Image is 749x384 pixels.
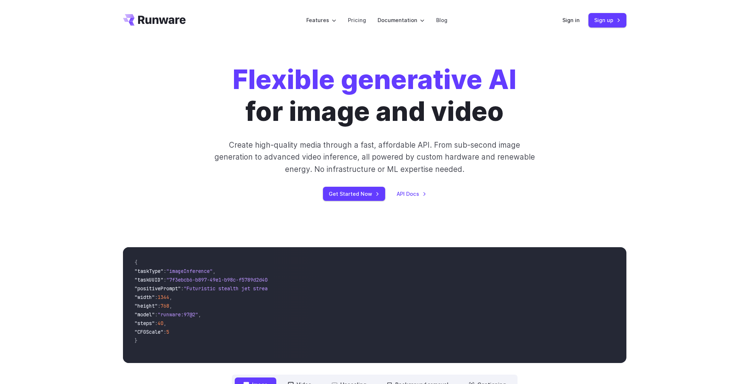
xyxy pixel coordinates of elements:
span: "positivePrompt" [135,285,181,292]
a: Go to / [123,14,186,26]
span: 768 [161,303,169,309]
span: "7f3ebcb6-b897-49e1-b98c-f5789d2d40d7" [166,277,276,283]
span: , [213,268,216,274]
span: 5 [166,329,169,335]
span: : [181,285,184,292]
span: 1344 [158,294,169,300]
span: "taskUUID" [135,277,163,283]
span: : [163,277,166,283]
span: { [135,259,137,266]
p: Create high-quality media through a fast, affordable API. From sub-second image generation to adv... [213,139,536,175]
a: Sign in [562,16,580,24]
span: : [163,268,166,274]
span: "runware:97@2" [158,311,198,318]
span: : [163,329,166,335]
h1: for image and video [233,64,516,127]
label: Documentation [378,16,425,24]
a: Get Started Now [323,187,385,201]
span: } [135,337,137,344]
span: : [158,303,161,309]
span: : [155,311,158,318]
span: "Futuristic stealth jet streaking through a neon-lit cityscape with glowing purple exhaust" [184,285,447,292]
span: , [169,303,172,309]
span: : [155,320,158,326]
span: "model" [135,311,155,318]
a: API Docs [397,190,426,198]
span: "taskType" [135,268,163,274]
span: "CFGScale" [135,329,163,335]
strong: Flexible generative AI [233,63,516,96]
span: , [198,311,201,318]
span: "steps" [135,320,155,326]
span: "imageInference" [166,268,213,274]
label: Features [306,16,336,24]
a: Sign up [588,13,626,27]
span: , [169,294,172,300]
span: "width" [135,294,155,300]
a: Pricing [348,16,366,24]
span: : [155,294,158,300]
a: Blog [436,16,447,24]
span: "height" [135,303,158,309]
span: 40 [158,320,163,326]
span: , [163,320,166,326]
